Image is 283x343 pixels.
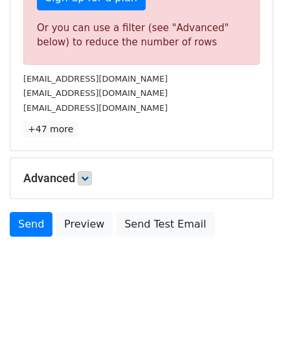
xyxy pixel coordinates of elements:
a: Preview [56,212,113,237]
h5: Advanced [23,171,260,185]
a: Send [10,212,52,237]
small: [EMAIL_ADDRESS][DOMAIN_NAME] [23,103,168,113]
small: [EMAIL_ADDRESS][DOMAIN_NAME] [23,74,168,84]
a: +47 more [23,121,78,137]
a: Send Test Email [116,212,214,237]
div: Or you can use a filter (see "Advanced" below) to reduce the number of rows [37,21,246,50]
small: [EMAIL_ADDRESS][DOMAIN_NAME] [23,88,168,98]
